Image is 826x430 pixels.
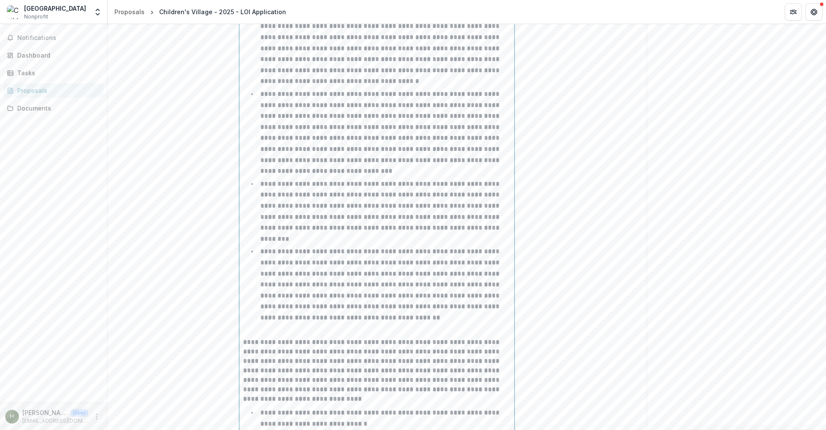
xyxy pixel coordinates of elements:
a: Proposals [111,6,148,18]
div: Proposals [17,86,97,95]
div: Children's Village - 2025 - LOI Application [159,7,286,16]
div: Ingrid Jauss <ingridj@childrensvillagephila.org> <ingridj@childrensvillagephila.org> [10,414,15,419]
p: User [71,409,88,417]
div: [GEOGRAPHIC_DATA] [24,4,86,13]
button: More [92,412,102,422]
div: Dashboard [17,51,97,60]
p: [PERSON_NAME] <[EMAIL_ADDRESS][DOMAIN_NAME]> <[EMAIL_ADDRESS][DOMAIN_NAME]> [22,408,67,417]
button: Get Help [805,3,823,21]
div: Tasks [17,68,97,77]
a: Dashboard [3,48,104,62]
span: Nonprofit [24,13,48,21]
a: Documents [3,101,104,115]
button: Open entity switcher [92,3,104,21]
nav: breadcrumb [111,6,290,18]
span: Notifications [17,34,100,42]
button: Notifications [3,31,104,45]
p: [EMAIL_ADDRESS][DOMAIN_NAME] [22,417,88,425]
div: Documents [17,104,97,113]
a: Proposals [3,83,104,98]
a: Tasks [3,66,104,80]
img: Children's Village [7,5,21,19]
div: Proposals [114,7,145,16]
button: Partners [785,3,802,21]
